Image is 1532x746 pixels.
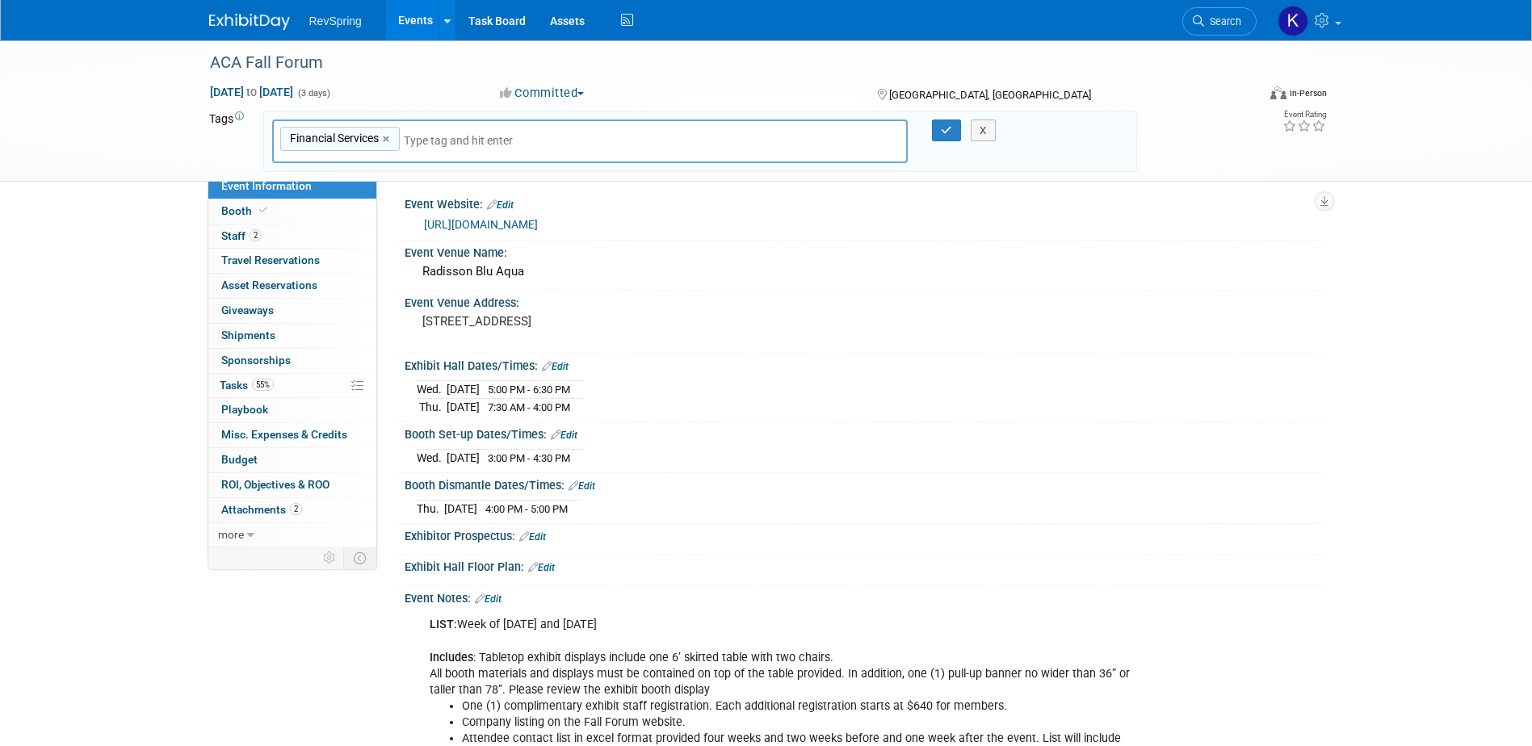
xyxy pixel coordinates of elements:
[475,593,502,605] a: Edit
[221,329,275,342] span: Shipments
[417,399,447,416] td: Thu.
[221,229,262,242] span: Staff
[447,399,480,416] td: [DATE]
[405,586,1324,607] div: Event Notes:
[488,401,570,413] span: 7:30 AM - 4:00 PM
[221,254,320,266] span: Travel Reservations
[462,715,1136,731] li: Company listing on the Fall Forum website.
[290,503,302,515] span: 2
[208,498,376,522] a: Attachments2
[204,48,1232,78] div: ACA Fall Forum
[1204,15,1241,27] span: Search
[208,448,376,472] a: Budget
[405,555,1324,576] div: Exhibit Hall Floor Plan:
[417,381,447,399] td: Wed.
[551,430,577,441] a: Edit
[250,229,262,241] span: 2
[259,206,267,215] i: Booth reservation complete
[1270,86,1286,99] img: Format-Inperson.png
[405,241,1324,261] div: Event Venue Name:
[244,86,259,98] span: to
[405,422,1324,443] div: Booth Set-up Dates/Times:
[208,398,376,422] a: Playbook
[404,132,630,149] input: Type tag and hit enter
[488,383,570,396] span: 5:00 PM - 6:30 PM
[405,473,1324,494] div: Booth Dismantle Dates/Times:
[405,192,1324,213] div: Event Website:
[221,478,329,491] span: ROI, Objectives & ROO
[542,361,569,372] a: Edit
[528,562,555,573] a: Edit
[447,381,480,399] td: [DATE]
[1161,84,1328,108] div: Event Format
[221,428,347,441] span: Misc. Expenses & Credits
[444,501,477,518] td: [DATE]
[383,130,393,149] a: ×
[221,204,271,217] span: Booth
[447,450,480,467] td: [DATE]
[487,199,514,211] a: Edit
[220,379,274,392] span: Tasks
[221,503,302,516] span: Attachments
[422,314,770,329] pre: [STREET_ADDRESS]
[405,354,1324,375] div: Exhibit Hall Dates/Times:
[209,85,294,99] span: [DATE] [DATE]
[221,453,258,466] span: Budget
[424,218,538,231] a: [URL][DOMAIN_NAME]
[218,528,244,541] span: more
[1278,6,1308,36] img: Kelsey Culver
[488,452,570,464] span: 3:00 PM - 4:30 PM
[296,88,330,98] span: (3 days)
[417,259,1312,284] div: Radisson Blu Aqua
[208,249,376,273] a: Travel Reservations
[287,130,379,146] span: Financial Services
[208,523,376,547] a: more
[462,698,1136,715] li: One (1) complimentary exhibit staff registration. Each additional registration starts at $640 fo...
[316,547,344,568] td: Personalize Event Tab Strip
[208,299,376,323] a: Giveaways
[208,423,376,447] a: Misc. Expenses & Credits
[405,291,1324,311] div: Event Venue Address:
[221,354,291,367] span: Sponsorships
[569,480,595,492] a: Edit
[417,501,444,518] td: Thu.
[221,403,268,416] span: Playbook
[208,224,376,249] a: Staff2
[221,179,312,192] span: Event Information
[430,618,457,631] b: LIST:
[252,379,274,391] span: 55%
[417,450,447,467] td: Wed.
[208,199,376,224] a: Booth
[208,274,376,298] a: Asset Reservations
[971,119,996,142] button: X
[343,547,376,568] td: Toggle Event Tabs
[494,85,590,102] button: Committed
[309,15,362,27] span: RevSpring
[221,279,317,291] span: Asset Reservations
[208,349,376,373] a: Sponsorships
[209,111,249,173] td: Tags
[485,503,568,515] span: 4:00 PM - 5:00 PM
[208,374,376,398] a: Tasks55%
[208,473,376,497] a: ROI, Objectives & ROO
[430,651,473,664] b: Includes
[209,14,290,30] img: ExhibitDay
[1289,87,1327,99] div: In-Person
[208,324,376,348] a: Shipments
[405,524,1324,545] div: Exhibitor Prospectus:
[889,89,1091,101] span: [GEOGRAPHIC_DATA], [GEOGRAPHIC_DATA]
[221,304,274,316] span: Giveaways
[1282,111,1326,119] div: Event Rating
[1182,7,1257,36] a: Search
[519,531,546,543] a: Edit
[208,174,376,199] a: Event Information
